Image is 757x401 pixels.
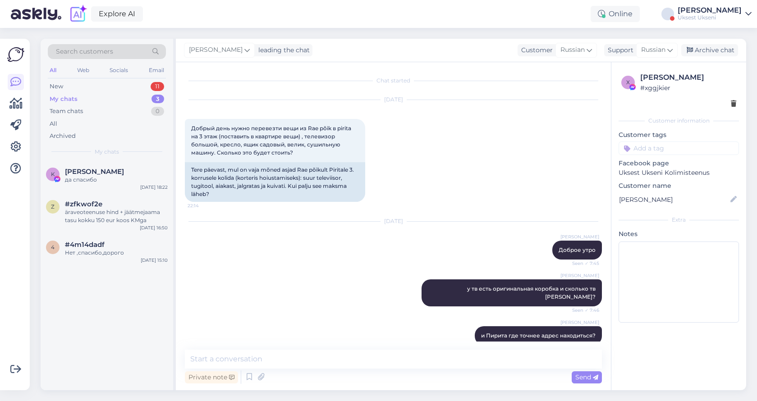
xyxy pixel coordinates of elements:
[151,82,164,91] div: 11
[75,64,91,76] div: Web
[560,319,599,326] span: [PERSON_NAME]
[681,44,738,56] div: Archive chat
[565,260,599,267] span: Seen ✓ 7:45
[560,272,599,279] span: [PERSON_NAME]
[626,79,630,86] span: x
[50,132,76,141] div: Archived
[69,5,87,23] img: explore-ai
[678,7,742,14] div: [PERSON_NAME]
[140,184,168,191] div: [DATE] 18:22
[51,171,55,178] span: K
[518,46,553,55] div: Customer
[185,96,602,104] div: [DATE]
[51,203,55,210] span: z
[50,82,63,91] div: New
[619,195,729,205] input: Add name
[185,77,602,85] div: Chat started
[619,168,739,178] p: Uksest Ukseni Kolimisteenus
[640,83,736,93] div: # xggjkier
[575,373,598,381] span: Send
[185,162,365,202] div: Tere päevast, mul on vaja mõned asjad Rae põikult Piritale 3. korrusele kolida (korteris hoiustam...
[51,244,55,251] span: 4
[108,64,130,76] div: Socials
[56,47,113,56] span: Search customers
[50,107,83,116] div: Team chats
[591,6,640,22] div: Online
[65,249,168,257] div: Нет ,спасибо,дорого
[48,64,58,76] div: All
[619,141,739,155] input: Add a tag
[481,332,596,339] span: и Пирита где точнее адрес находиться?
[619,117,739,125] div: Customer information
[7,46,24,63] img: Askly Logo
[641,45,665,55] span: Russian
[188,202,221,209] span: 22:14
[65,168,124,176] span: Kirill Sevtsenko
[604,46,633,55] div: Support
[640,72,736,83] div: [PERSON_NAME]
[619,130,739,140] p: Customer tags
[151,107,164,116] div: 0
[678,14,742,21] div: Uksest Ukseni
[255,46,310,55] div: leading the chat
[185,217,602,225] div: [DATE]
[467,285,597,300] span: у тв есть оригинальная коробка и сколько тв [PERSON_NAME]?
[140,224,168,231] div: [DATE] 16:50
[619,159,739,168] p: Facebook page
[619,229,739,239] p: Notes
[50,119,57,128] div: All
[65,241,105,249] span: #4m14dadf
[565,307,599,314] span: Seen ✓ 7:46
[189,45,243,55] span: [PERSON_NAME]
[65,208,168,224] div: äraveoteenuse hind + jäätmejaama tasu kokku 150 eur koos KMga
[50,95,78,104] div: My chats
[147,64,166,76] div: Email
[95,148,119,156] span: My chats
[619,216,739,224] div: Extra
[151,95,164,104] div: 3
[559,246,596,253] span: Доброе утро
[141,257,168,264] div: [DATE] 15:10
[560,233,599,240] span: [PERSON_NAME]
[65,176,168,184] div: да спасибо
[185,371,238,383] div: Private note
[65,200,102,208] span: #zfkwof2e
[91,6,143,22] a: Explore AI
[191,125,353,156] span: Добрый день нужно перевезти вещи из Rae põik в pirita на 3 этаж (поставить в квартире вещи) , тел...
[678,7,752,21] a: [PERSON_NAME]Uksest Ukseni
[560,45,585,55] span: Russian
[619,181,739,191] p: Customer name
